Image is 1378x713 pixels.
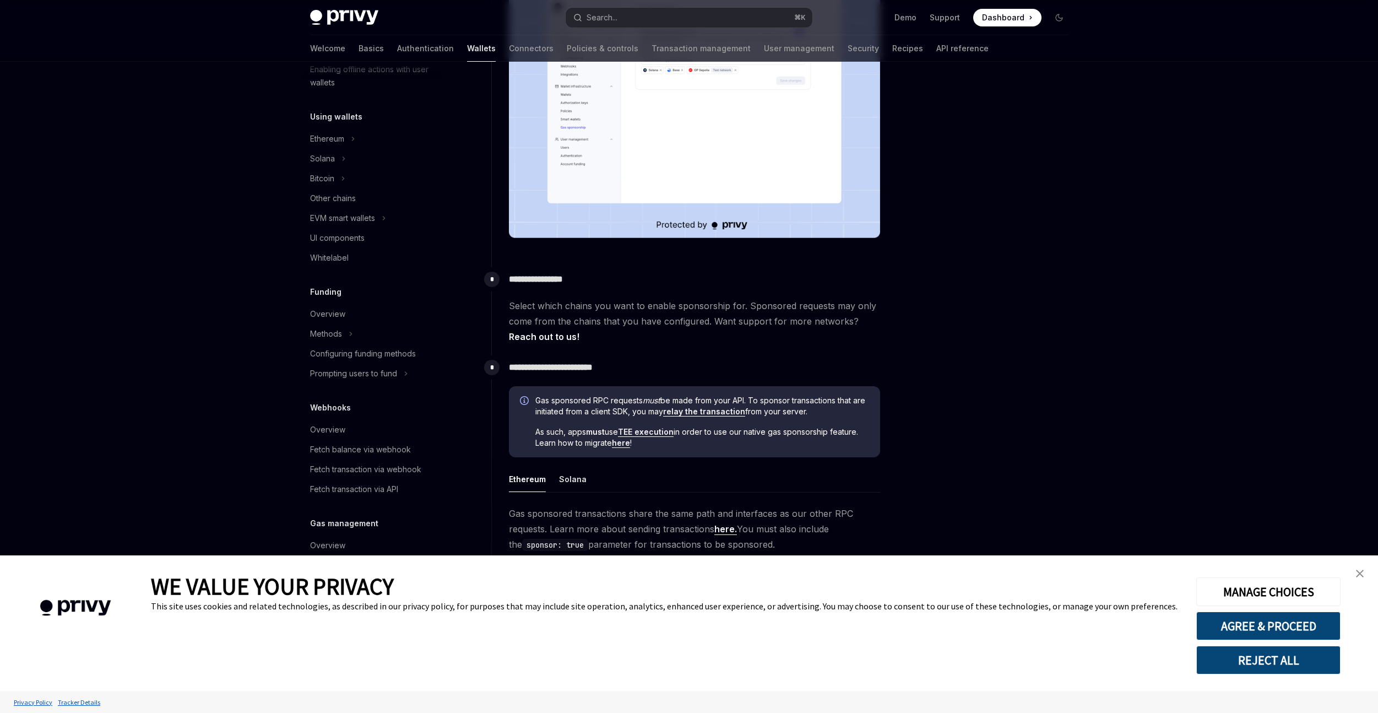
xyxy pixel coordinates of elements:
[310,192,356,205] div: Other chains
[310,35,345,62] a: Welcome
[567,35,638,62] a: Policies & controls
[848,35,879,62] a: Security
[151,601,1180,612] div: This site uses cookies and related technologies, as described in our privacy policy, for purposes...
[663,407,745,417] a: relay the transaction
[520,396,531,407] svg: Info
[55,693,103,712] a: Tracker Details
[310,132,344,145] div: Ethereum
[301,188,442,208] a: Other chains
[587,11,617,24] div: Search...
[301,420,442,440] a: Overview
[535,395,869,417] span: Gas sponsored RPC requests be made from your API. To sponsor transactions that are initiated from...
[310,483,398,496] div: Fetch transaction via API
[509,35,554,62] a: Connectors
[301,536,442,555] a: Overview
[509,506,880,552] span: Gas sponsored transactions share the same path and interfaces as our other RPC requests. Learn mo...
[310,463,421,476] div: Fetch transaction via webhook
[397,35,454,62] a: Authentication
[936,35,989,62] a: API reference
[892,35,923,62] a: Recipes
[310,401,351,414] h5: Webhooks
[1196,577,1341,606] button: MANAGE CHOICES
[310,212,375,225] div: EVM smart wallets
[310,231,365,245] div: UI components
[1349,563,1371,585] a: close banner
[151,572,394,601] span: WE VALUE YOUR PRIVACY
[618,427,674,437] a: TEE execution
[586,427,605,436] strong: must
[310,539,345,552] div: Overview
[509,298,880,344] span: Select which chains you want to enable sponsorship for. Sponsored requests may only come from the...
[467,35,496,62] a: Wallets
[310,10,378,25] img: dark logo
[310,285,341,299] h5: Funding
[764,35,834,62] a: User management
[310,517,378,530] h5: Gas management
[1196,612,1341,640] button: AGREE & PROCEED
[11,693,55,712] a: Privacy Policy
[894,12,916,23] a: Demo
[310,443,411,456] div: Fetch balance via webhook
[522,539,588,551] code: sponsor: true
[612,438,630,448] a: here
[301,248,442,268] a: Whitelabel
[973,9,1041,26] a: Dashboard
[982,12,1024,23] span: Dashboard
[310,307,345,321] div: Overview
[301,304,442,324] a: Overview
[310,110,362,123] h5: Using wallets
[310,152,335,165] div: Solana
[714,523,737,535] a: here.
[310,347,416,360] div: Configuring funding methods
[301,460,442,479] a: Fetch transaction via webhook
[310,367,397,380] div: Prompting users to fund
[566,8,812,28] button: Search...⌘K
[535,426,869,449] span: As such, apps use in order to use our native gas sponsorship feature. Learn how to migrate !
[310,327,342,341] div: Methods
[930,12,960,23] a: Support
[17,584,134,632] img: company logo
[301,479,442,499] a: Fetch transaction via API
[301,440,442,460] a: Fetch balance via webhook
[359,35,384,62] a: Basics
[643,396,660,405] em: must
[509,331,579,343] a: Reach out to us!
[310,423,345,436] div: Overview
[794,13,806,22] span: ⌘ K
[1196,646,1341,674] button: REJECT ALL
[652,35,751,62] a: Transaction management
[509,466,546,492] button: Ethereum
[1356,570,1364,577] img: close banner
[1050,9,1068,26] button: Toggle dark mode
[301,344,442,364] a: Configuring funding methods
[559,466,587,492] button: Solana
[310,251,349,264] div: Whitelabel
[301,228,442,248] a: UI components
[310,172,334,185] div: Bitcoin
